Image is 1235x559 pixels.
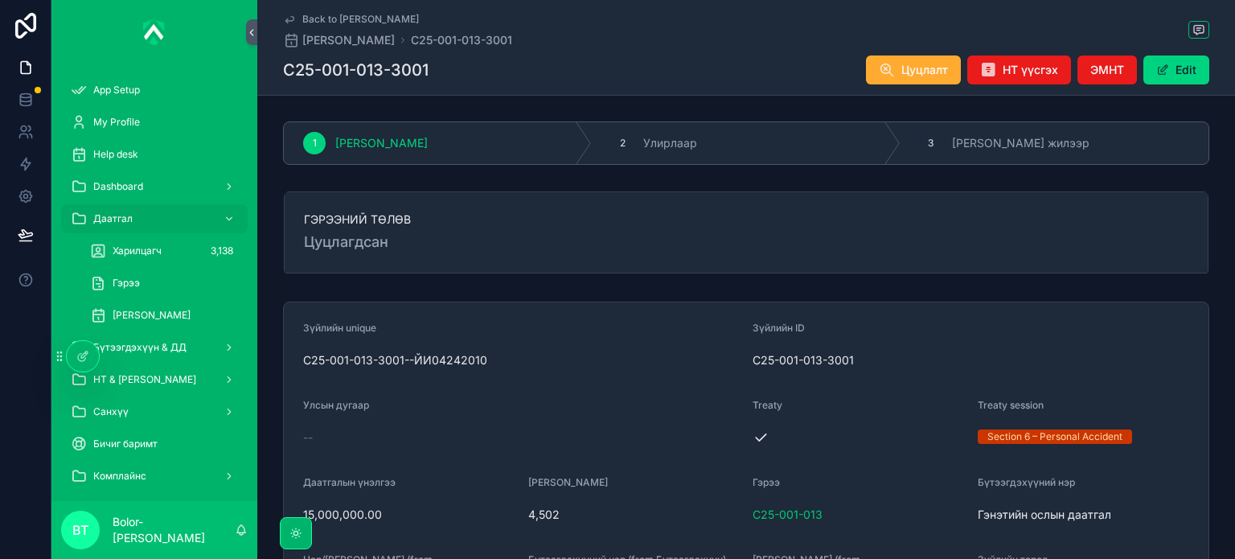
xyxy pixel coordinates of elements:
span: НТ үүсгэх [1003,62,1058,78]
span: [PERSON_NAME] жилээр [952,135,1089,151]
button: НТ үүсгэх [967,55,1071,84]
span: Цуцлалт [901,62,948,78]
span: 4,502 [528,507,741,523]
a: Бүтээгдэхүүн & ДД [61,333,248,362]
span: Зүйлийн ID [753,322,805,334]
span: Улирлаар [643,135,697,151]
a: [PERSON_NAME] [80,301,248,330]
div: Section 6 – Personal Accident [987,430,1122,444]
img: App logo [143,19,166,45]
a: My Profile [61,108,248,137]
span: 15,000,000.00 [303,507,515,523]
span: Даатгал [93,212,133,225]
button: Цуцлалт [866,55,961,84]
a: Help desk [61,140,248,169]
span: My Profile [93,116,140,129]
span: Зүйлийн unique [303,322,376,334]
span: [PERSON_NAME] [335,135,428,151]
a: Dashboard [61,172,248,201]
span: Back to [PERSON_NAME] [302,13,419,26]
span: ЭМНТ [1090,62,1124,78]
a: НТ & [PERSON_NAME] [61,365,248,394]
span: -- [303,430,313,446]
span: [PERSON_NAME] [113,309,191,322]
span: C25-001-013-3001--ЙИ04242010 [303,352,740,368]
a: C25-001-013-3001 [411,32,512,48]
a: Back to [PERSON_NAME] [283,13,419,26]
span: Бүтээгдэхүүний нэр [978,476,1075,488]
a: Комплайнс [61,462,248,491]
span: НТ & [PERSON_NAME] [93,373,196,386]
span: Гэнэтийн ослын даатгал [978,507,1190,523]
span: 1 [313,137,317,150]
span: Dashboard [93,180,143,193]
span: [PERSON_NAME] [528,476,608,488]
span: App Setup [93,84,140,97]
a: [PERSON_NAME] [283,32,395,48]
span: Цуцлагдсан [304,231,1188,253]
span: [PERSON_NAME] [302,32,395,48]
span: 2 [620,137,626,150]
span: Бичиг баримт [93,438,158,450]
a: Гэрээ [80,269,248,298]
span: Treaty [753,399,782,411]
a: C25-001-013 [753,507,823,523]
span: Санхүү [93,405,129,418]
a: Харилцагч3,138 [80,236,248,265]
span: Help desk [93,148,138,161]
span: C25-001-013-3001 [753,352,965,368]
span: Комплайнс [93,470,146,483]
button: Edit [1143,55,1209,84]
h1: C25-001-013-3001 [283,59,429,81]
a: Санхүү [61,397,248,426]
span: Улсын дугаар [303,399,369,411]
span: 3 [928,137,933,150]
div: 3,138 [206,241,238,261]
button: ЭМНТ [1077,55,1137,84]
span: Бүтээгдэхүүн & ДД [93,341,187,354]
span: BT [72,520,88,540]
span: Харилцагч [113,245,162,257]
div: scrollable content [51,64,257,501]
span: ГЭРЭЭНИЙ ТӨЛӨВ [304,212,1188,228]
a: Бичиг баримт [61,430,248,458]
span: Гэрээ [753,476,780,488]
span: Даатгалын үнэлгээ [303,476,396,488]
span: Гэрээ [113,277,140,290]
a: Даатгал [61,204,248,233]
a: App Setup [61,76,248,105]
span: Treaty session [978,399,1044,411]
p: Bolor-[PERSON_NAME] [113,514,235,546]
